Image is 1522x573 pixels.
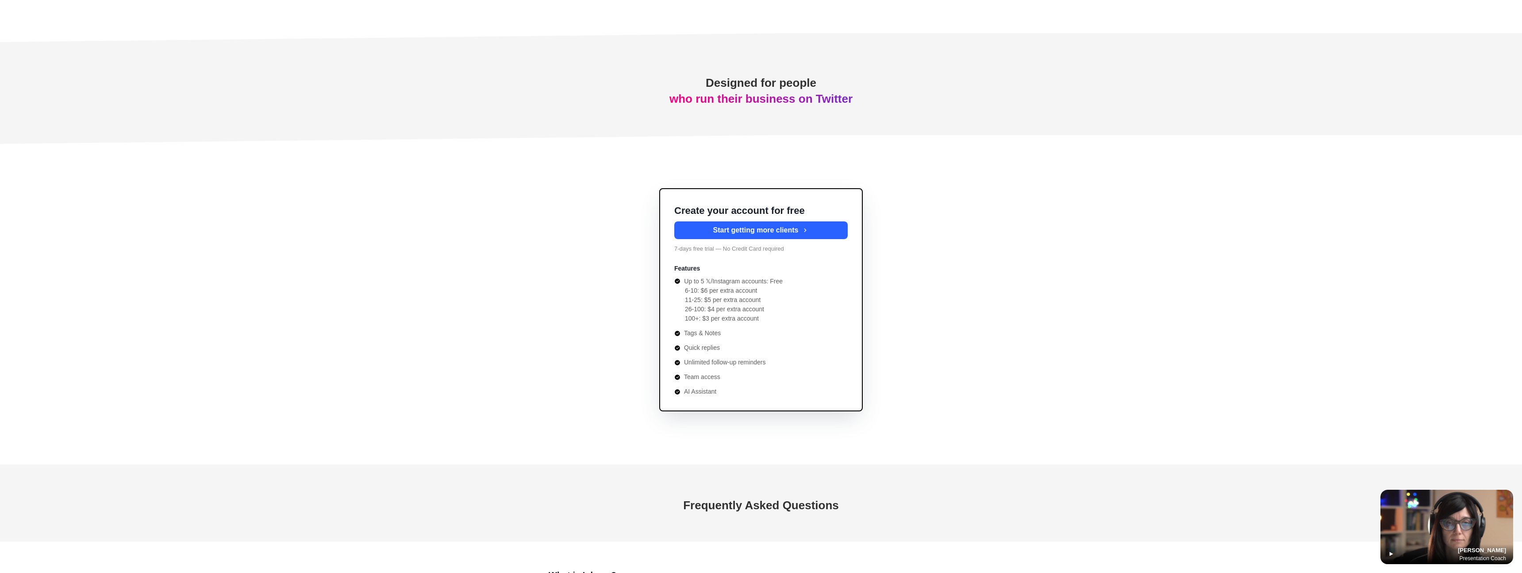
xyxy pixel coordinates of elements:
li: 11-25: $5 per extra account [685,295,848,305]
p: Up to 5 𝕏/Instagram accounts: Free [684,277,783,286]
p: Features [674,264,848,273]
li: 26-100: $4 per extra account [685,305,848,314]
h1: Frequently Asked Questions [683,497,839,513]
li: Unlimited follow-up reminders [674,358,848,367]
span: who run their business on Twitter [669,92,853,105]
p: [PERSON_NAME] [1458,546,1506,555]
li: 6-10: $6 per extra account [685,286,848,295]
li: 100+: $3 per extra account [685,314,848,323]
img: testimonial cover frame [1380,490,1513,564]
p: 7-days free trial — No Credit Card required [674,244,848,253]
h1: Designed for people [669,75,853,107]
li: Quick replies [674,343,848,352]
li: Tags & Notes [674,329,848,338]
button: Start getting more clients [674,221,848,239]
p: Create your account for free [674,203,848,218]
li: Team access [674,372,848,382]
p: Presentation Coach [1460,554,1506,562]
li: AI Assistant [674,387,848,396]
